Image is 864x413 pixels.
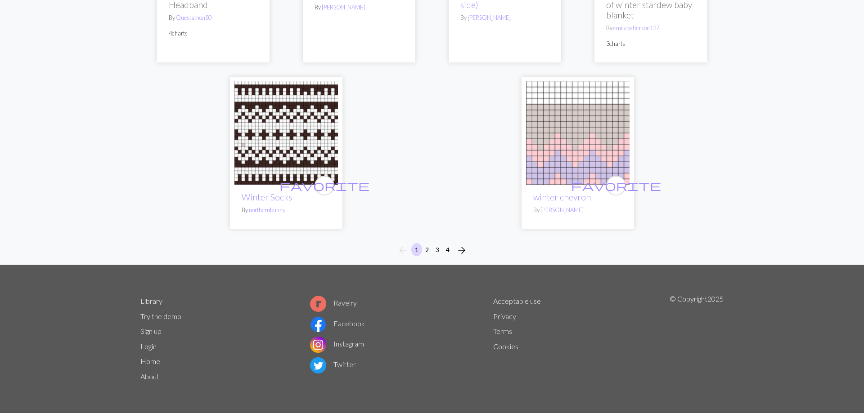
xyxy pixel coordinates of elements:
[493,342,518,351] a: Cookies
[176,14,211,21] a: Questathon50
[533,206,622,214] p: By
[310,337,326,353] img: Instagram logo
[315,3,404,12] p: By
[234,81,338,185] img: Winter Socks
[140,342,157,351] a: Login
[310,339,364,348] a: Instagram
[606,176,626,195] button: favourite
[411,243,422,256] button: 1
[140,357,160,365] a: Home
[571,177,661,195] i: favourite
[310,357,326,373] img: Twitter logo
[310,319,365,328] a: Facebook
[279,178,369,192] span: favorite
[533,192,591,202] a: winter chevron
[140,327,162,335] a: Sign up
[456,245,467,256] i: Next
[310,316,326,333] img: Facebook logo
[310,360,356,369] a: Twitter
[234,128,338,136] a: Winter Socks
[526,81,630,185] img: winter chevron
[394,243,471,258] nav: Page navigation
[310,296,326,312] img: Ravelry logo
[315,176,334,195] button: favourite
[571,178,661,192] span: favorite
[460,13,549,22] p: By
[493,297,541,305] a: Acceptable use
[453,243,471,258] button: Next
[442,243,453,256] button: 4
[540,206,584,213] a: [PERSON_NAME]
[242,206,331,214] p: By
[613,24,659,31] a: emilypatterson127
[422,243,432,256] button: 2
[140,372,159,381] a: About
[493,327,512,335] a: Terms
[140,297,162,305] a: Library
[322,4,365,11] a: [PERSON_NAME]
[310,298,357,307] a: Ravelry
[140,312,181,320] a: Try the demo
[526,128,630,136] a: winter chevron
[169,29,258,38] p: 4 charts
[606,40,695,48] p: 3 charts
[456,244,467,257] span: arrow_forward
[249,206,285,213] a: northernbunny
[279,177,369,195] i: favourite
[432,243,443,256] button: 3
[468,14,511,21] a: [PERSON_NAME]
[242,192,292,202] a: Winter Socks
[606,24,695,32] p: By
[169,13,258,22] p: By
[493,312,516,320] a: Privacy
[670,293,724,384] p: © Copyright 2025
